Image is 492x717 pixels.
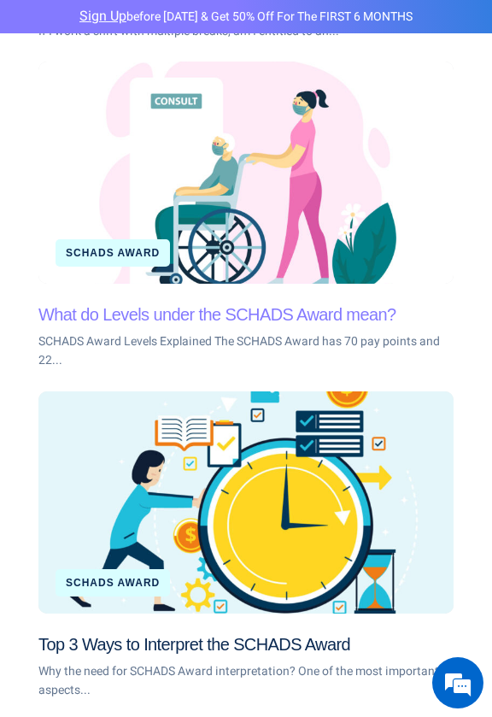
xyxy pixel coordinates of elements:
a: Schads Award [66,247,160,259]
a: Schads Award [66,577,160,589]
div: Need Schads Pay Rates? [29,332,156,345]
div: We'll Send Them to You [39,367,270,385]
p: SCHADS Award Levels Explained The SCHADS Award has 70 pay points and 22... [38,332,454,371]
div: Submit [220,432,270,454]
a: Top 3 Ways to Interpret the SCHADS Award [38,391,454,614]
a: What do Levels under the SCHADS Award mean? [38,305,396,324]
a: What do Levels under the SCHADS Award mean? [38,62,454,284]
textarea: Enter details in the input field [9,497,325,558]
img: d_7003521856_operators_12627000000145009 [29,85,72,128]
a: Sign Up [79,6,126,26]
div: Minimize live chat window [280,9,321,50]
p: Why the need for SCHADS Award interpretation? One of the most important aspects... [38,662,454,701]
p: before [DATE] & Get 50% Off for the FIRST 6 MONTHS [13,9,479,25]
a: Top 3 Ways to Interpret the SCHADS Award [38,635,350,654]
div: Need Schads Pay Rates? [89,96,287,118]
